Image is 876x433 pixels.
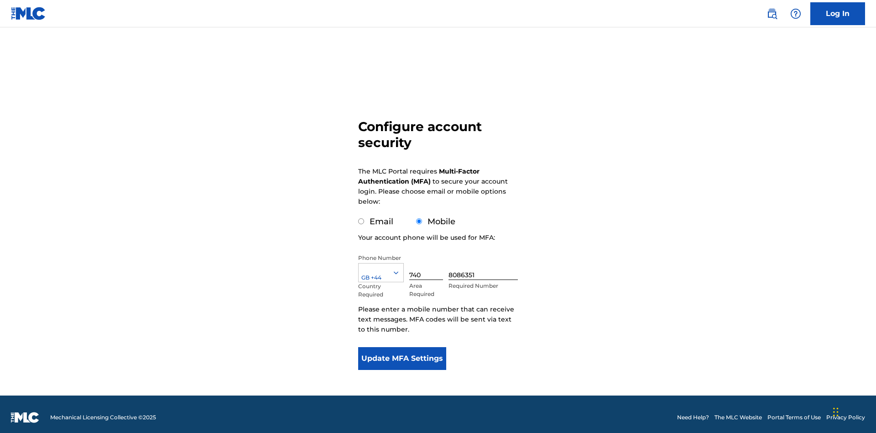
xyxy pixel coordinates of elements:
[677,413,709,422] a: Need Help?
[787,5,805,23] div: Help
[370,216,393,227] label: Email
[428,216,455,227] label: Mobile
[826,413,865,422] a: Privacy Policy
[766,8,777,19] img: search
[830,389,876,433] iframe: Chat Widget
[833,398,839,426] div: Drag
[358,166,508,206] p: The MLC Portal requires to secure your account login. Please choose email or mobile options below:
[409,282,443,298] p: Area Required
[358,282,404,299] p: Country Required
[810,2,865,25] a: Log In
[50,413,156,422] span: Mechanical Licensing Collective © 2025
[790,8,801,19] img: help
[359,274,403,282] div: GB +44
[11,7,46,20] img: MLC Logo
[358,347,446,370] button: Update MFA Settings
[448,282,518,290] p: Required Number
[767,413,821,422] a: Portal Terms of Use
[763,5,781,23] a: Public Search
[11,412,39,423] img: logo
[714,413,762,422] a: The MLC Website
[358,232,495,243] p: Your account phone will be used for MFA:
[358,119,518,151] h3: Configure account security
[358,304,518,334] p: Please enter a mobile number that can receive text messages. MFA codes will be sent via text to t...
